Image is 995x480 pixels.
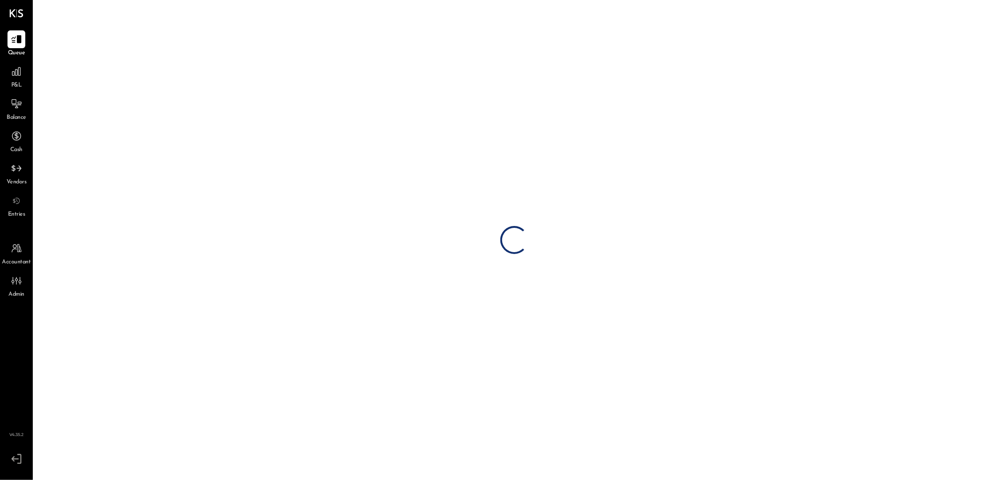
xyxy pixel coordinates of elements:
span: Balance [7,114,26,122]
a: Vendors [0,160,32,187]
span: Cash [10,146,22,154]
a: Queue [0,30,32,58]
span: Entries [8,211,25,219]
span: Vendors [7,178,27,187]
a: Accountant [0,240,32,267]
span: Queue [8,49,25,58]
a: P&L [0,63,32,90]
a: Cash [0,127,32,154]
span: Admin [8,291,24,299]
a: Balance [0,95,32,122]
a: Entries [0,192,32,219]
span: Accountant [2,258,31,267]
span: P&L [11,81,22,90]
a: Admin [0,272,32,299]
